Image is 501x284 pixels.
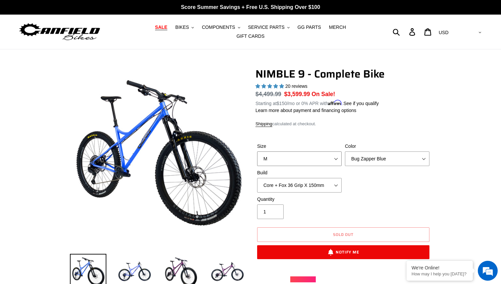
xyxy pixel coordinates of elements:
span: BIKES [175,25,189,30]
div: calculated at checkout. [255,121,431,127]
span: 20 reviews [285,84,307,89]
span: MERCH [329,25,346,30]
a: SALE [152,23,171,32]
span: $150 [277,101,287,106]
button: BIKES [172,23,197,32]
span: SERVICE PARTS [248,25,284,30]
span: On Sale! [311,90,335,98]
input: Search [396,25,413,39]
button: COMPONENTS [198,23,243,32]
a: GIFT CARDS [233,32,268,41]
s: $4,499.99 [255,91,281,97]
span: GG PARTS [298,25,321,30]
a: MERCH [326,23,349,32]
a: Learn more about payment and financing options [255,108,356,113]
label: Color [345,143,429,150]
span: 4.90 stars [255,84,285,89]
span: COMPONENTS [202,25,235,30]
div: We're Online! [412,265,468,270]
span: $3,599.99 [284,91,310,97]
span: Affirm [328,100,342,105]
p: Starting at /mo or 0% APR with . [255,98,379,107]
label: Build [257,169,342,176]
label: Size [257,143,342,150]
a: See if you qualify - Learn more about Affirm Financing (opens in modal) [343,101,379,106]
span: GIFT CARDS [237,33,265,39]
a: GG PARTS [294,23,324,32]
button: Notify Me [257,245,429,259]
p: How may I help you today? [412,271,468,276]
span: Sold out [333,231,354,238]
button: SERVICE PARTS [245,23,293,32]
button: Sold out [257,227,429,242]
h1: NIMBLE 9 - Complete Bike [255,68,431,80]
img: Canfield Bikes [18,22,101,42]
span: SALE [155,25,167,30]
label: Quantity [257,196,342,203]
a: Shipping [255,121,272,127]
